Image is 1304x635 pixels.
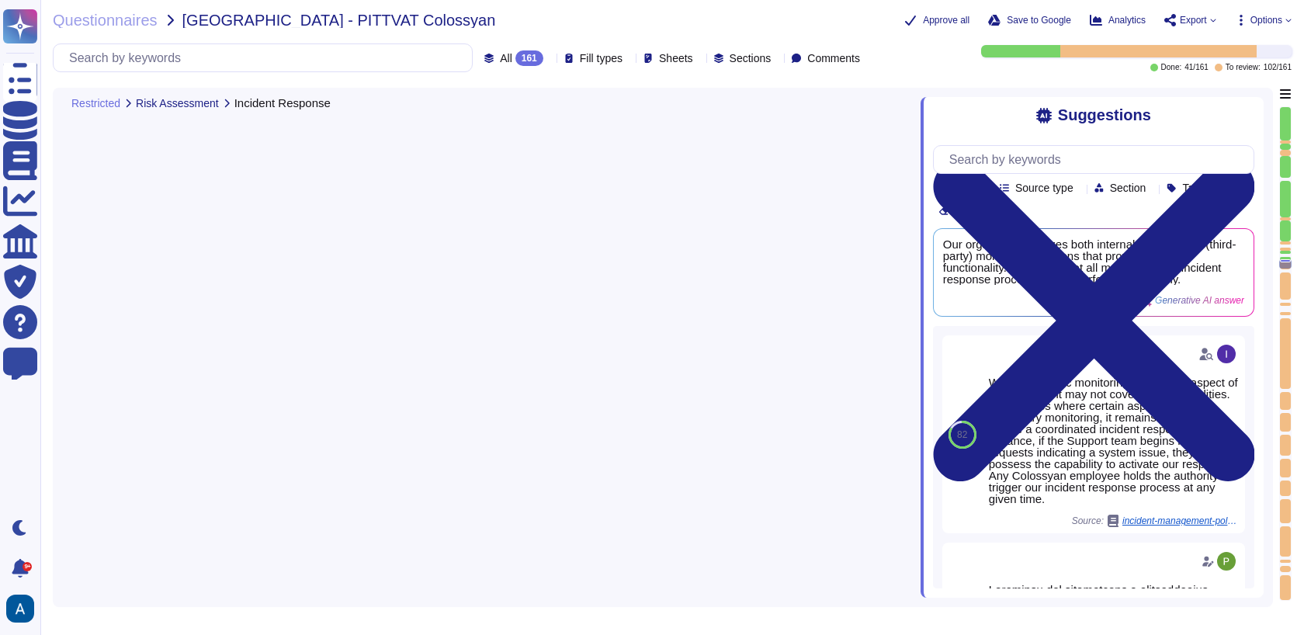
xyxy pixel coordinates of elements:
img: user [1217,345,1236,363]
button: user [3,592,45,626]
span: 102 / 161 [1264,64,1292,71]
span: Sheets [659,53,693,64]
button: Save to Google [988,14,1071,26]
span: Restricted [71,98,120,109]
span: All [500,53,512,64]
button: Approve all [904,14,969,26]
img: user [6,595,34,623]
span: Fill types [580,53,623,64]
span: Incident Response [234,97,331,109]
span: Approve all [923,16,969,25]
span: Analytics [1108,16,1146,25]
input: Search by keywords [61,44,472,71]
span: Questionnaires [53,12,158,28]
span: Sections [730,53,772,64]
span: 82 [957,430,967,439]
span: Risk Assessment [136,98,219,109]
span: Comments [807,53,860,64]
div: 9+ [23,562,32,571]
img: user [1217,552,1236,571]
span: Done: [1161,64,1182,71]
span: To review: [1226,64,1261,71]
span: 41 / 161 [1184,64,1209,71]
span: Export [1180,16,1207,25]
div: 161 [515,50,543,66]
span: [GEOGRAPHIC_DATA] - PITTVAT Colossyan [182,12,496,28]
span: Options [1250,16,1282,25]
span: Save to Google [1007,16,1071,25]
button: Analytics [1090,14,1146,26]
input: Search by keywords [942,146,1254,173]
